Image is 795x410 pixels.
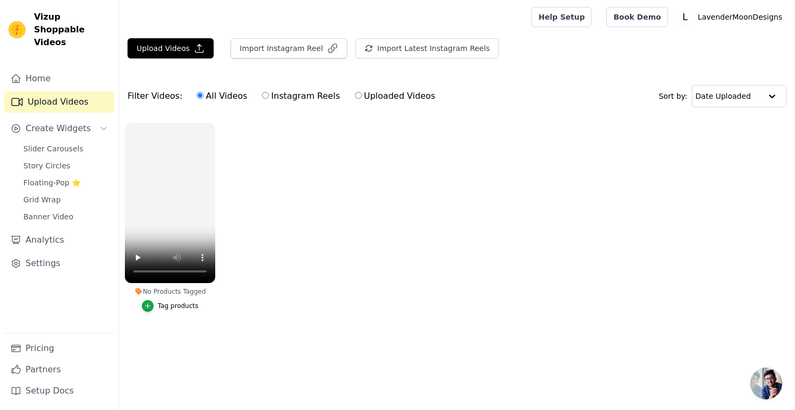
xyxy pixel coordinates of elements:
label: Instagram Reels [261,89,340,103]
a: Pricing [4,338,114,359]
a: Book Demo [606,7,667,27]
label: Uploaded Videos [354,89,436,103]
button: Import Latest Instagram Reels [356,38,499,58]
div: Filter Videos: [128,84,441,108]
a: Analytics [4,229,114,251]
a: Grid Wrap [17,192,114,207]
a: Help Setup [531,7,591,27]
a: Partners [4,359,114,380]
span: Banner Video [23,211,73,222]
button: Upload Videos [128,38,214,58]
button: Tag products [142,300,199,312]
span: Create Widgets [26,122,91,135]
button: Import Instagram Reel [231,38,347,58]
div: Sort by: [659,85,787,107]
img: Vizup [9,21,26,38]
div: Tag products [158,302,199,310]
input: Uploaded Videos [355,92,362,99]
a: Slider Carousels [17,141,114,156]
input: Instagram Reels [262,92,269,99]
a: Floating-Pop ⭐ [17,175,114,190]
span: Grid Wrap [23,194,61,205]
span: Slider Carousels [23,143,83,154]
input: All Videos [197,92,204,99]
span: Vizup Shoppable Videos [34,11,110,49]
a: Setup Docs [4,380,114,402]
button: L LavenderMoonDesigns [676,7,786,27]
a: Story Circles [17,158,114,173]
a: Settings [4,253,114,274]
div: No Products Tagged [125,287,215,296]
a: Home [4,68,114,89]
label: All Videos [196,89,248,103]
span: Story Circles [23,160,70,171]
a: Upload Videos [4,91,114,113]
text: L [682,12,688,22]
p: LavenderMoonDesigns [693,7,786,27]
a: Open chat [750,368,782,399]
button: Create Widgets [4,118,114,139]
a: Banner Video [17,209,114,224]
span: Floating-Pop ⭐ [23,177,81,188]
